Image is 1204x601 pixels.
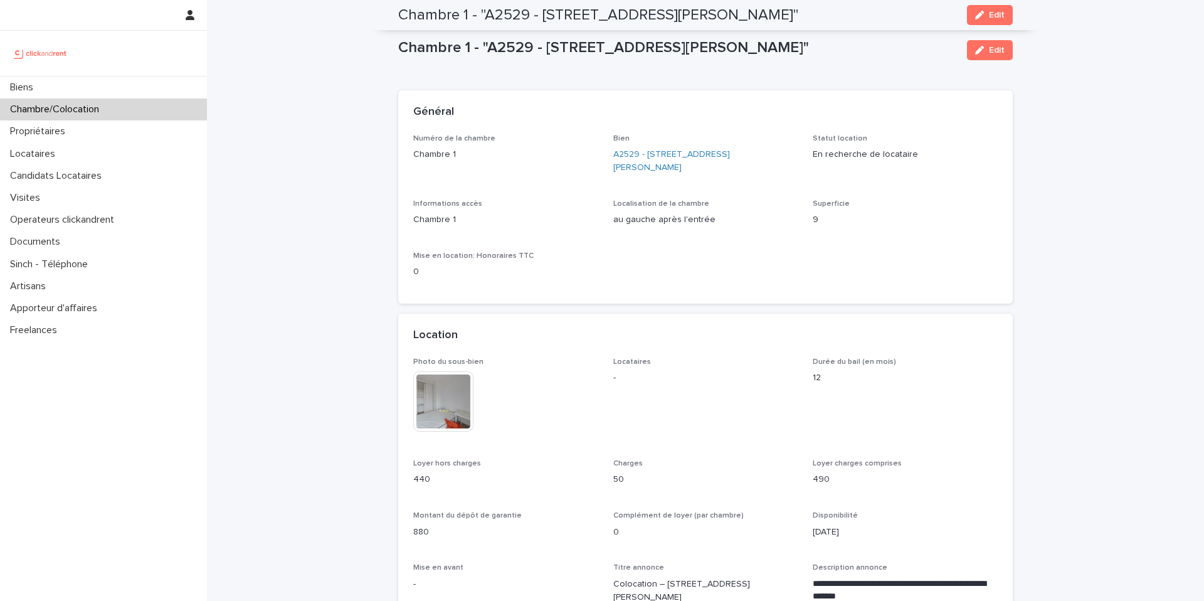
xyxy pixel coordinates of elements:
[5,170,112,182] p: Candidats Locataires
[398,39,957,57] p: Chambre 1 - "A2529 - [STREET_ADDRESS][PERSON_NAME]"
[613,371,798,385] p: -
[5,258,98,270] p: Sinch - Téléphone
[398,6,798,24] h2: Chambre 1 - "A2529 - [STREET_ADDRESS][PERSON_NAME]"
[813,135,867,142] span: Statut location
[989,11,1005,19] span: Edit
[613,512,744,519] span: Complément de loyer (par chambre)
[413,512,522,519] span: Montant du dépôt de garantie
[989,46,1005,55] span: Edit
[413,329,458,343] h2: Location
[413,105,454,119] h2: Général
[967,5,1013,25] button: Edit
[5,148,65,160] p: Locataires
[413,200,482,208] span: Informations accès
[613,213,798,226] p: au gauche après l'entrée
[813,526,998,539] p: [DATE]
[413,358,483,366] span: Photo du sous-bien
[413,578,598,591] p: -
[613,473,798,486] p: 50
[413,148,598,161] p: Chambre 1
[5,280,56,292] p: Artisans
[813,358,896,366] span: Durée du bail (en mois)
[5,82,43,93] p: Biens
[613,200,709,208] span: Localisation de la chambre
[813,148,998,161] p: En recherche de locataire
[813,371,998,385] p: 12
[813,213,998,226] p: 9
[813,460,902,467] span: Loyer charges comprises
[5,236,70,248] p: Documents
[5,302,107,314] p: Apporteur d'affaires
[613,135,630,142] span: Bien
[613,564,664,572] span: Titre annonce
[813,564,887,572] span: Description annonce
[5,214,124,226] p: Operateurs clickandrent
[813,200,850,208] span: Superficie
[5,192,50,204] p: Visites
[413,252,534,260] span: Mise en location: Honoraires TTC
[413,526,598,539] p: 880
[613,460,643,467] span: Charges
[813,512,858,519] span: Disponibilité
[413,460,481,467] span: Loyer hors charges
[413,135,495,142] span: Numéro de la chambre
[413,473,598,486] p: 440
[613,148,798,174] a: A2529 - [STREET_ADDRESS][PERSON_NAME]
[413,564,463,572] span: Mise en avant
[813,473,998,486] p: 490
[5,324,67,336] p: Freelances
[5,125,75,137] p: Propriétaires
[10,41,71,66] img: UCB0brd3T0yccxBKYDjQ
[613,358,651,366] span: Locataires
[967,40,1013,60] button: Edit
[413,213,598,226] p: Chambre 1
[5,104,109,115] p: Chambre/Colocation
[413,265,598,279] p: 0
[613,526,798,539] p: 0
